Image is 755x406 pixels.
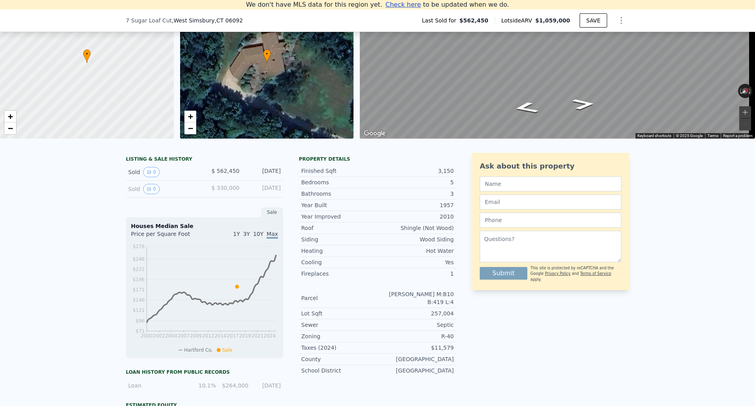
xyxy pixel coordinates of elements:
[301,247,377,255] div: Heating
[4,122,16,134] a: Zoom out
[377,310,454,317] div: 257,004
[261,207,283,217] div: Sale
[8,123,13,133] span: −
[202,333,214,339] tspan: 2012
[128,382,184,389] div: Loan
[301,258,377,266] div: Cooling
[377,201,454,209] div: 1957
[480,195,621,209] input: Email
[301,201,377,209] div: Year Built
[264,333,276,339] tspan: 2024
[301,294,377,302] div: Parcel
[301,321,377,329] div: Sewer
[739,119,751,130] button: Zoom out
[133,277,145,282] tspan: $196
[136,328,145,334] tspan: $71
[184,111,196,122] a: Zoom in
[385,1,421,8] span: Check here
[227,333,239,339] tspan: 2017
[480,161,621,172] div: Ask about this property
[4,111,16,122] a: Zoom in
[299,156,456,162] div: Property details
[301,332,377,340] div: Zoning
[133,256,145,262] tspan: $246
[233,231,240,237] span: 1Y
[723,133,753,138] a: Report a problem
[580,271,611,276] a: Terms of Service
[222,347,232,353] span: Sale
[8,111,13,121] span: +
[377,213,454,221] div: 2010
[221,382,248,389] div: $264,000
[212,185,239,191] span: $ 330,000
[637,133,671,139] button: Keyboard shortcuts
[143,184,160,194] button: View historical data
[301,344,377,352] div: Taxes (2024)
[377,224,454,232] div: Shingle (Not Wood)
[377,355,454,363] div: [GEOGRAPHIC_DATA]
[239,333,251,339] tspan: 2019
[501,17,535,24] span: Lotside ARV
[545,271,571,276] a: Privacy Policy
[83,50,91,57] span: •
[83,49,91,63] div: •
[214,333,226,339] tspan: 2014
[131,222,278,230] div: Houses Median Sale
[480,176,621,191] input: Name
[739,106,751,118] button: Zoom in
[133,267,145,272] tspan: $221
[190,333,202,339] tspan: 2009
[301,178,377,186] div: Bedrooms
[133,244,145,249] tspan: $276
[301,167,377,175] div: Finished Sqft
[126,17,172,24] span: 7 Sugar Loaf Cut
[748,84,753,98] button: Rotate clockwise
[362,128,388,139] img: Google
[580,13,607,28] button: SAVE
[301,235,377,243] div: Siding
[377,290,454,306] div: [PERSON_NAME] M:B10 B:419 L:4
[243,231,250,237] span: 3Y
[377,258,454,266] div: Yes
[184,347,213,353] span: Hartford Co.
[136,318,145,324] tspan: $96
[480,267,527,280] button: Submit
[480,213,621,228] input: Phone
[246,167,281,177] div: [DATE]
[143,167,160,177] button: View historical data
[377,247,454,255] div: Hot Water
[377,344,454,352] div: $11,579
[377,321,454,329] div: Septic
[301,213,377,221] div: Year Improved
[459,17,488,24] span: $562,450
[301,190,377,198] div: Bathrooms
[178,333,190,339] tspan: 2007
[377,235,454,243] div: Wood Siding
[301,224,377,232] div: Roof
[377,178,454,186] div: 5
[251,333,263,339] tspan: 2021
[563,96,605,112] path: Go Northeast, Sugar Loaf Cut
[738,84,753,97] button: Reset the view
[188,382,216,389] div: 10.1%
[133,308,145,313] tspan: $121
[128,167,198,177] div: Sold
[707,133,718,138] a: Terms
[126,369,283,375] div: Loan history from public records
[377,167,454,175] div: 3,150
[267,231,278,239] span: Max
[153,333,165,339] tspan: 2002
[535,17,570,24] span: $1,059,000
[215,17,243,24] span: , CT 06092
[613,13,629,28] button: Show Options
[301,310,377,317] div: Lot Sqft
[530,265,621,282] div: This site is protected by reCAPTCHA and the Google and apply.
[188,123,193,133] span: −
[133,287,145,293] tspan: $171
[263,49,271,63] div: •
[128,184,198,194] div: Sold
[172,17,243,24] span: , West Simsbury
[131,230,204,243] div: Price per Square Foot
[377,332,454,340] div: R-40
[253,231,263,237] span: 10Y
